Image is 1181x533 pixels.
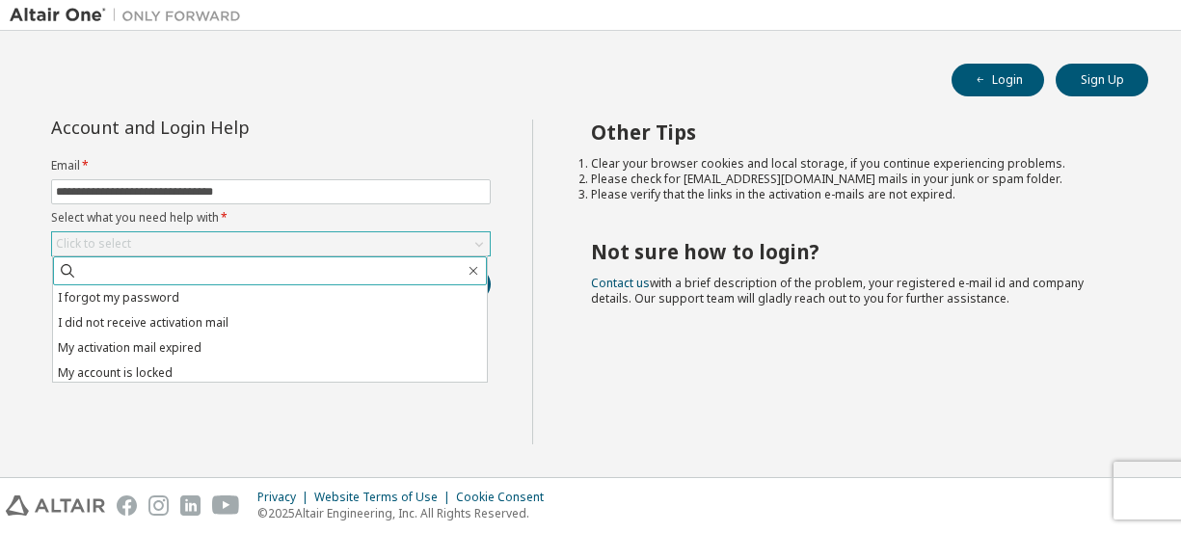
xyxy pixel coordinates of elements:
[56,236,131,252] div: Click to select
[591,239,1114,264] h2: Not sure how to login?
[257,490,314,505] div: Privacy
[591,275,650,291] a: Contact us
[591,156,1114,172] li: Clear your browser cookies and local storage, if you continue experiencing problems.
[117,495,137,516] img: facebook.svg
[591,120,1114,145] h2: Other Tips
[51,158,491,173] label: Email
[591,187,1114,202] li: Please verify that the links in the activation e-mails are not expired.
[51,210,491,226] label: Select what you need help with
[591,275,1084,306] span: with a brief description of the problem, your registered e-mail id and company details. Our suppo...
[257,505,555,521] p: © 2025 Altair Engineering, Inc. All Rights Reserved.
[314,490,456,505] div: Website Terms of Use
[180,495,201,516] img: linkedin.svg
[52,232,490,255] div: Click to select
[1056,64,1148,96] button: Sign Up
[148,495,169,516] img: instagram.svg
[51,120,403,135] div: Account and Login Help
[212,495,240,516] img: youtube.svg
[10,6,251,25] img: Altair One
[53,285,487,310] li: I forgot my password
[952,64,1044,96] button: Login
[456,490,555,505] div: Cookie Consent
[6,495,105,516] img: altair_logo.svg
[591,172,1114,187] li: Please check for [EMAIL_ADDRESS][DOMAIN_NAME] mails in your junk or spam folder.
